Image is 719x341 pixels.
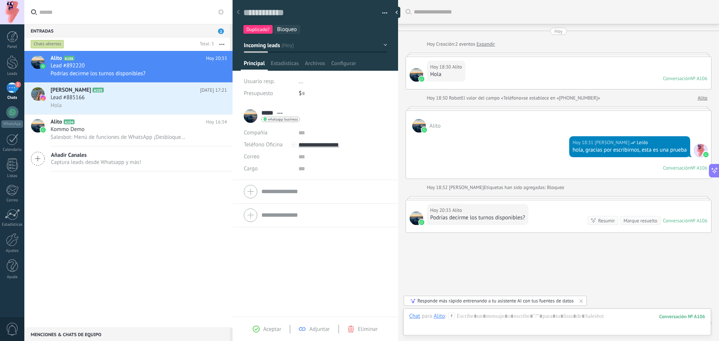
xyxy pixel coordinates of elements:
[244,166,258,171] span: Cargo
[691,217,707,224] div: № A106
[24,51,233,82] a: avatariconAlitoA106Hoy 20:33Lead #892220Podrías decirme los turnos disponibles?
[271,60,299,71] span: Estadísticas
[694,144,707,157] span: Alejandro Romero
[51,159,141,166] span: Captura leads desde Whatsapp y más!
[598,217,615,224] div: Resumir
[1,174,23,179] div: Listas
[24,115,233,146] a: avatariconAlitoA104Hoy 16:34Kommo DemoSalesbot: Menú de funciones de WhatsApp ¡Desbloquea la mens...
[206,118,227,126] span: Hoy 16:34
[430,207,452,214] div: Hoy 20:33
[1,198,23,203] div: Correo
[244,90,273,97] span: Presupuesto
[24,83,233,114] a: avataricon[PERSON_NAME]A105[DATE] 17:21Lead #885166Hola
[1,45,23,49] div: Panel
[92,88,103,92] span: A105
[449,95,461,101] span: Robot
[422,127,427,133] img: waba.svg
[244,141,283,148] span: Teléfono Oficina
[246,26,270,33] span: Duplicado?
[691,165,707,171] div: № A106
[427,184,449,191] div: Hoy 18:32
[299,88,387,100] div: $
[573,146,687,154] div: hola, gracias por escribirnos, esta es una prueba
[1,249,23,253] div: Ajustes
[663,75,691,82] div: Conversación
[40,64,46,69] img: icon
[40,127,46,133] img: icon
[244,153,260,160] span: Correo
[358,326,378,333] span: Eliminar
[299,78,303,85] span: ...
[244,88,293,100] div: Presupuesto
[422,313,432,320] span: para
[455,40,475,48] span: 2 eventos
[427,94,449,102] div: Hoy 18:30
[305,60,325,71] span: Archivos
[461,94,524,102] span: El valor del campo «Teléfono»
[434,313,445,319] div: Alito
[663,217,691,224] div: Conversación
[524,94,600,102] span: se establece en «[PHONE_NUMBER]»
[445,313,446,320] span: :
[244,60,265,71] span: Principal
[214,37,230,51] button: Más
[24,24,230,37] div: Entradas
[698,94,707,102] a: Alito
[206,55,227,62] span: Hoy 20:33
[452,63,462,71] span: Alito
[51,86,91,94] span: [PERSON_NAME]
[624,217,657,224] div: Marque resuelto
[573,139,595,146] div: Hoy 18:31
[659,313,705,320] div: 106
[419,76,424,82] img: waba.svg
[1,95,23,100] div: Chats
[484,184,564,191] span: Etiquetas han sido agregadas: Bloqueo
[268,118,298,121] span: whatsapp business
[51,126,85,133] span: Kommo Demo
[595,139,629,146] span: Alejandro Romero (Oficina de Venta)
[476,40,495,48] a: Expandir
[51,152,141,159] span: Añadir Canales
[555,28,563,35] div: Hoy
[244,78,275,85] span: Usuario resp.
[449,184,484,191] span: Alejandro Romero
[197,40,214,48] div: Total: 3
[430,214,525,222] div: Podrías decirme los turnos disponibles?
[51,118,62,126] span: Alito
[64,56,75,61] span: A106
[1,275,23,280] div: Ayuda
[430,71,462,78] div: Hola
[51,55,62,62] span: Alito
[309,326,330,333] span: Adjuntar
[331,60,356,71] span: Configurar
[691,75,707,82] div: № A106
[15,82,21,88] span: 2
[418,298,574,304] div: Responde más rápido entrenando a tu asistente AI con tus fuentes de datos
[244,163,293,175] div: Cargo
[430,122,441,130] span: Alito
[244,139,283,151] button: Teléfono Oficina
[244,127,293,139] div: Compañía
[1,147,23,152] div: Calendario
[51,94,85,101] span: Lead #885166
[410,68,423,82] span: Alito
[427,40,495,48] div: Creación:
[419,220,424,225] img: waba.svg
[64,119,75,124] span: A104
[244,76,293,88] div: Usuario resp.
[452,207,462,214] span: Alito
[51,134,186,141] span: Salesbot: Menú de funciones de WhatsApp ¡Desbloquea la mensajería mejorada en WhatsApp! Haz clic ...
[40,95,46,101] img: icon
[218,28,224,34] span: 2
[663,165,691,171] div: Conversación
[51,62,85,70] span: Lead #892220
[1,71,23,76] div: Leads
[703,152,709,157] img: waba.svg
[637,139,648,146] span: Leído
[393,7,400,18] div: Ocultar
[244,151,260,163] button: Correo
[412,119,426,133] span: Alito
[51,70,145,77] span: Podrías decirme los turnos disponibles?
[410,211,423,225] span: Alito
[430,63,452,71] div: Hoy 18:30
